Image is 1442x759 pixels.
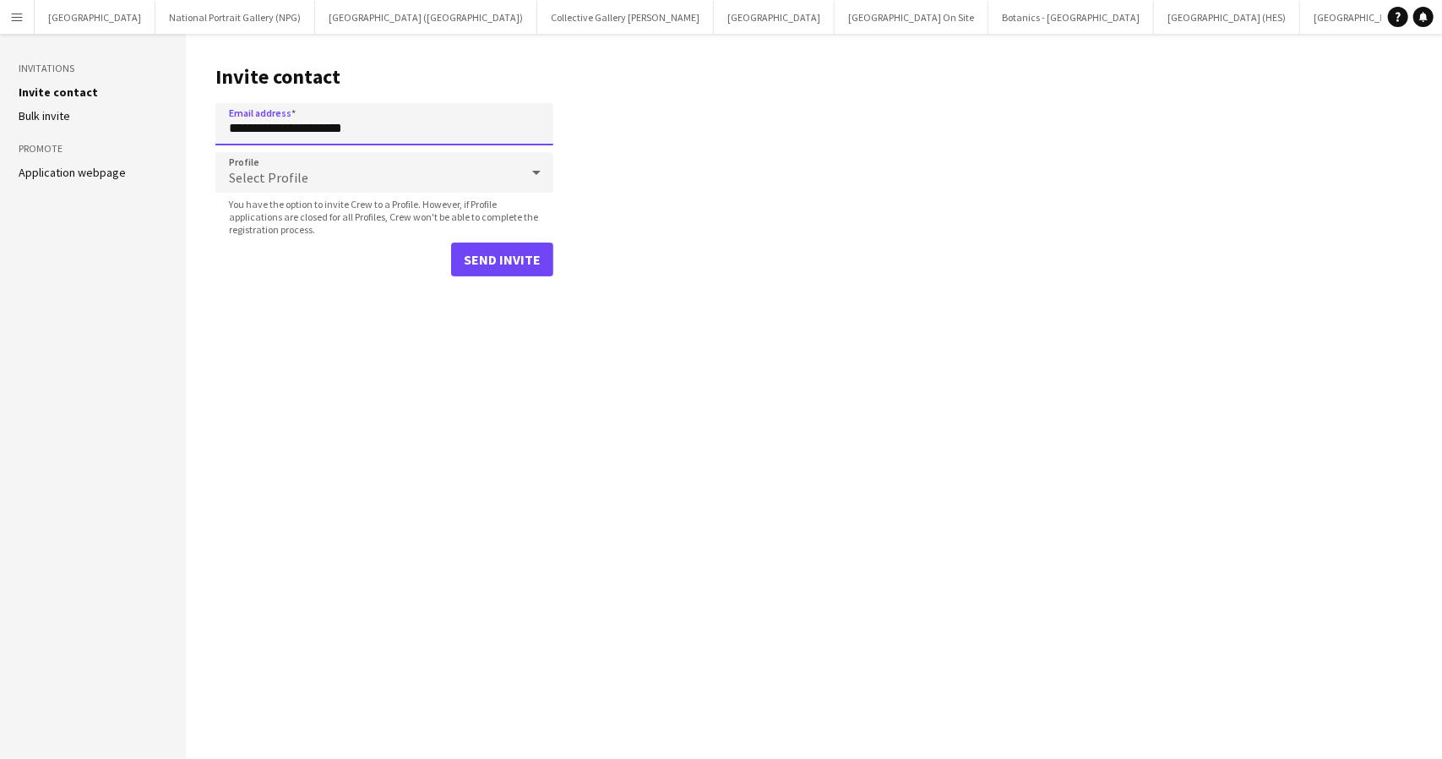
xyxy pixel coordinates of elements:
a: Bulk invite [19,108,70,123]
button: [GEOGRAPHIC_DATA] ([GEOGRAPHIC_DATA]) [315,1,537,34]
button: [GEOGRAPHIC_DATA] [35,1,155,34]
span: You have the option to invite Crew to a Profile. However, if Profile applications are closed for ... [215,198,553,236]
button: [GEOGRAPHIC_DATA] (HES) [1154,1,1300,34]
button: Collective Gallery [PERSON_NAME] [537,1,714,34]
a: Invite contact [19,85,98,100]
button: National Portrait Gallery (NPG) [155,1,315,34]
h3: Invitations [19,61,167,76]
button: Send invite [451,243,553,276]
span: Select Profile [229,169,308,186]
h1: Invite contact [215,64,553,90]
h3: Promote [19,141,167,156]
button: [GEOGRAPHIC_DATA] [714,1,835,34]
a: Application webpage [19,165,126,180]
button: [GEOGRAPHIC_DATA] On Site [835,1,988,34]
button: Botanics - [GEOGRAPHIC_DATA] [988,1,1154,34]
